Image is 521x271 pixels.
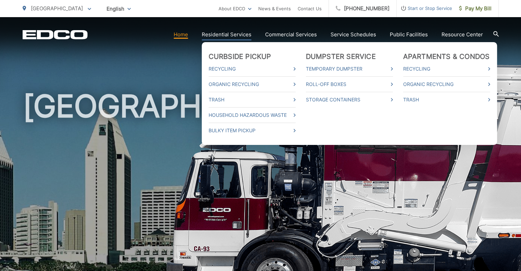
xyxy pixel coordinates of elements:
[209,65,296,73] a: Recycling
[403,80,490,88] a: Organic Recycling
[403,52,490,61] a: Apartments & Condos
[209,111,296,119] a: Household Hazardous Waste
[265,30,317,39] a: Commercial Services
[31,5,83,12] span: [GEOGRAPHIC_DATA]
[403,96,490,104] a: Trash
[209,80,296,88] a: Organic Recycling
[101,3,136,15] span: English
[306,65,393,73] a: Temporary Dumpster
[403,65,490,73] a: Recycling
[306,52,376,61] a: Dumpster Service
[442,30,483,39] a: Resource Center
[209,126,296,135] a: Bulky Item Pickup
[258,4,291,13] a: News & Events
[298,4,322,13] a: Contact Us
[331,30,376,39] a: Service Schedules
[23,30,88,39] a: EDCD logo. Return to the homepage.
[174,30,188,39] a: Home
[390,30,428,39] a: Public Facilities
[219,4,251,13] a: About EDCO
[209,96,296,104] a: Trash
[306,96,393,104] a: Storage Containers
[459,4,492,13] span: Pay My Bill
[209,52,271,61] a: Curbside Pickup
[306,80,393,88] a: Roll-Off Boxes
[202,30,251,39] a: Residential Services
